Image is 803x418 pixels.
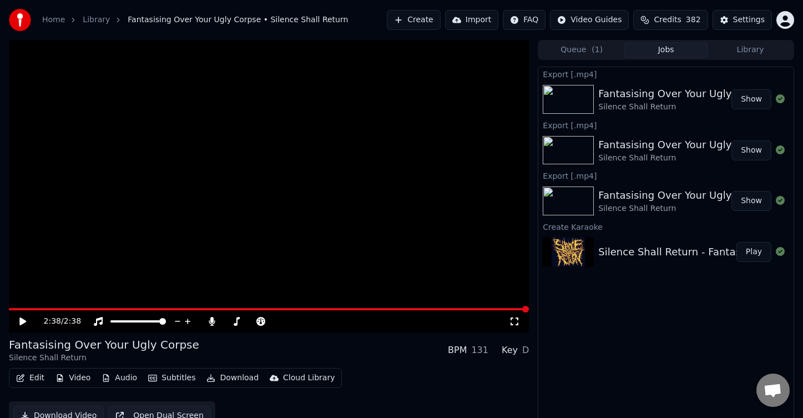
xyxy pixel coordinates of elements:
span: 2:38 [64,316,81,327]
div: Key [502,344,518,357]
button: Download [202,370,263,386]
a: Library [83,14,110,26]
img: youka [9,9,31,31]
button: Show [731,89,771,109]
div: BPM [448,344,467,357]
div: Create Karaoke [538,220,794,233]
div: Export [.mp4] [538,67,794,80]
div: Silence Shall Return [598,153,770,164]
nav: breadcrumb [42,14,348,26]
span: 2:38 [44,316,61,327]
button: Queue [539,42,624,58]
div: Silence Shall Return [598,102,770,113]
div: Fantasising Over Your Ugly Corpse [598,188,770,203]
span: ( 1 ) [592,44,603,56]
button: Show [731,140,771,160]
div: / [44,316,70,327]
button: FAQ [503,10,546,30]
div: Fantasising Over Your Ugly Corpse [598,137,770,153]
button: Jobs [624,42,708,58]
button: Import [445,10,498,30]
button: Create [387,10,441,30]
a: Home [42,14,65,26]
div: D [522,344,529,357]
div: Export [.mp4] [538,169,794,182]
div: 131 [471,344,488,357]
div: Silence Shall Return [598,203,770,214]
span: 382 [686,14,701,26]
div: Settings [733,14,765,26]
button: Subtitles [144,370,200,386]
a: Open chat [756,374,790,407]
button: Edit [12,370,49,386]
button: Show [731,191,771,211]
button: Video Guides [550,10,629,30]
button: Library [708,42,792,58]
div: Cloud Library [283,372,335,384]
div: Fantasising Over Your Ugly Corpse [9,337,199,352]
div: Silence Shall Return [9,352,199,364]
button: Video [51,370,95,386]
span: Fantasising Over Your Ugly Corpse • Silence Shall Return [128,14,348,26]
button: Settings [713,10,772,30]
button: Credits382 [633,10,708,30]
button: Audio [97,370,142,386]
div: Fantasising Over Your Ugly Corpse [598,86,770,102]
div: Export [.mp4] [538,118,794,132]
button: Play [736,242,771,262]
span: Credits [654,14,681,26]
